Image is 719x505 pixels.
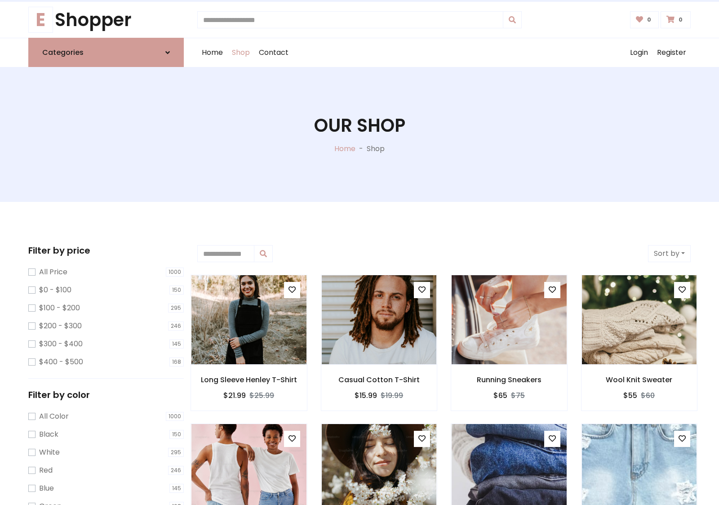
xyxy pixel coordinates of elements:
[39,483,54,494] label: Blue
[42,48,84,57] h6: Categories
[39,447,60,458] label: White
[652,38,691,67] a: Register
[334,143,355,154] a: Home
[28,7,53,33] span: E
[676,16,685,24] span: 0
[169,484,184,493] span: 145
[511,390,525,401] del: $75
[166,268,184,277] span: 1000
[367,143,385,154] p: Shop
[661,11,691,28] a: 0
[169,340,184,349] span: 145
[254,38,293,67] a: Contact
[581,375,697,384] h6: Wool Knit Sweater
[648,245,691,262] button: Sort by
[249,390,274,401] del: $25.99
[381,390,403,401] del: $19.99
[169,286,184,295] span: 150
[28,245,184,256] h5: Filter by price
[321,375,437,384] h6: Casual Cotton T-Shirt
[39,429,58,440] label: Black
[39,465,53,476] label: Red
[227,38,254,67] a: Shop
[451,375,567,384] h6: Running Sneakers
[355,143,367,154] p: -
[169,430,184,439] span: 150
[641,390,655,401] del: $60
[28,389,184,400] h5: Filter by color
[645,16,653,24] span: 0
[168,466,184,475] span: 246
[28,38,184,67] a: Categories
[39,267,67,277] label: All Price
[39,411,69,422] label: All Color
[28,9,184,31] h1: Shopper
[169,358,184,366] span: 168
[39,357,83,367] label: $400 - $500
[39,339,83,349] label: $300 - $400
[168,304,184,313] span: 295
[630,11,659,28] a: 0
[355,391,377,400] h6: $15.99
[191,375,307,384] h6: Long Sleeve Henley T-Shirt
[39,321,82,331] label: $200 - $300
[197,38,227,67] a: Home
[314,115,405,136] h1: Our Shop
[626,38,652,67] a: Login
[28,9,184,31] a: EShopper
[39,285,71,295] label: $0 - $100
[223,391,246,400] h6: $21.99
[623,391,637,400] h6: $55
[166,412,184,421] span: 1000
[168,448,184,457] span: 295
[493,391,507,400] h6: $65
[168,322,184,331] span: 246
[39,303,80,313] label: $100 - $200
